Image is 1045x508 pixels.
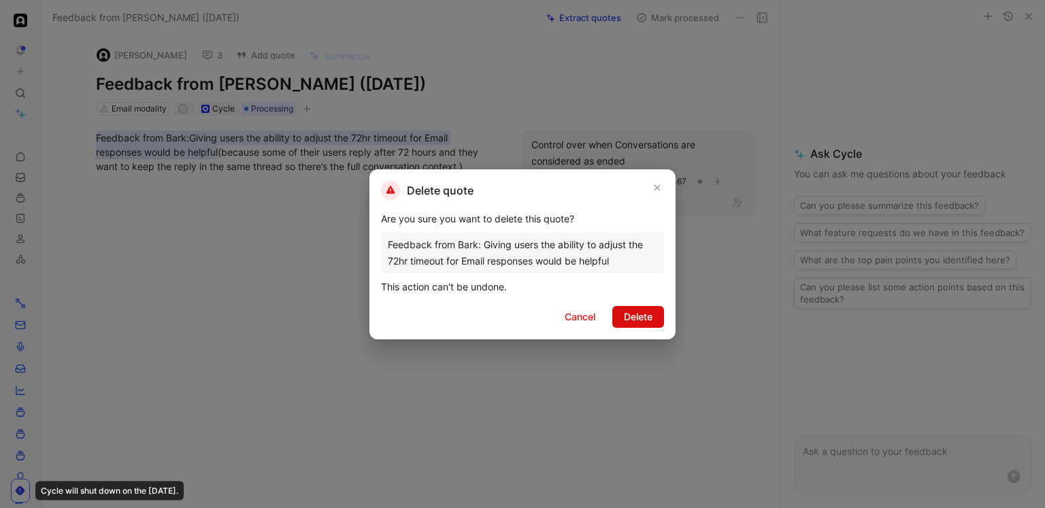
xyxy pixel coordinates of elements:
[381,181,474,200] h2: Delete quote
[553,306,607,328] button: Cancel
[388,237,657,269] div: Feedback from Bark: Giving users the ability to adjust the 72hr timeout for Email responses would...
[381,211,664,295] div: Are you sure you want to delete this quote? This action can't be undone.
[624,309,652,325] span: Delete
[565,309,595,325] span: Cancel
[612,306,664,328] button: Delete
[35,481,184,501] div: Cycle will shut down on the [DATE].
